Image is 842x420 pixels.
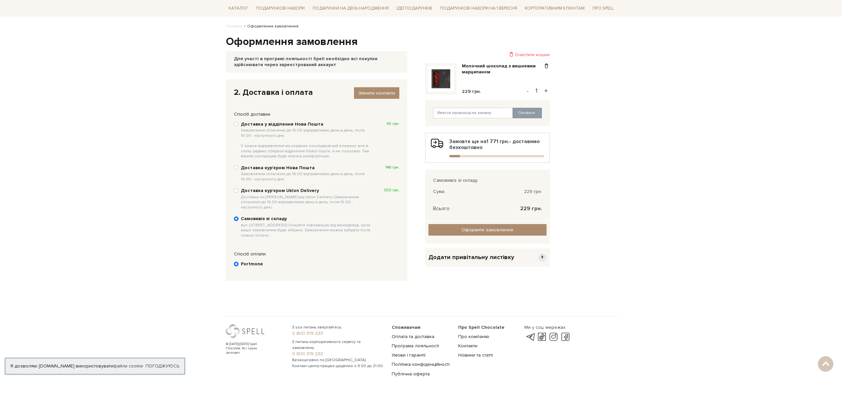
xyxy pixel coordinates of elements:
a: Корпоративним клієнтам [522,3,587,14]
a: Політика конфіденційності [392,362,450,367]
button: Оновити [512,108,542,118]
span: З усіх питань звертайтесь: [292,325,384,330]
div: Ми у соц. мережах: [524,325,571,330]
a: Оплата та доставка [392,334,434,339]
span: 229 грн. [520,206,542,211]
b: Portmone [241,261,263,267]
span: Доставка по [PERSON_NAME] від Uklon Delivery ( Замовлення сплаченні до 16:00 відправляємо день в ... [241,195,373,210]
a: facebook [560,333,571,341]
a: Новини та статті [458,352,493,358]
span: Змінити контакти [358,90,395,96]
a: Програма лояльності [392,343,439,349]
a: Головна [226,24,243,29]
div: 2. Доставка і оплата [234,87,399,97]
span: Контакт-центр працює щоденно з 9:00 до 21:00 [292,363,384,369]
span: 95 грн. [386,121,399,127]
a: instagram [548,333,559,341]
span: Безкоштовно по [GEOGRAPHIC_DATA] [292,357,384,363]
div: Очистити кошик [425,52,550,58]
div: © [DATE]-[DATE] Spell Chocolate. Всі права захищені [226,342,271,355]
a: Подарунки на День народження [310,3,391,14]
span: Всього [433,206,450,211]
input: Оформити замовлення [428,224,547,236]
a: Про компанію [458,334,489,339]
span: Додати привітальну листівку [428,253,514,261]
span: Замовлення сплаченні до 16:00 відправляємо день в день, після 16:00 - наступного дня [241,172,373,182]
span: 300 грн. [384,188,399,193]
img: Молочний шоколад з вишневим марципаном [428,66,454,92]
button: + [542,86,550,96]
span: З питань корпоративного сервісу та замовлень: [292,339,384,351]
span: вул. [STREET_ADDRESS] Очікуйте інформацію від менеджера, коли ваше замовлення буде зібрано. Замов... [241,223,373,238]
span: Сума [433,189,444,195]
span: Про Spell Chocolate [458,325,505,330]
div: Замовте ще на - доставимо безкоштовно [431,138,544,157]
div: Я дозволяю [DOMAIN_NAME] використовувати [5,363,185,369]
div: Спосіб доставки [231,111,403,117]
a: Подарункові набори на 1 Вересня [437,3,520,14]
input: Ввести промокод на знижку [433,108,513,118]
span: 229 грн. [462,89,481,94]
a: 0 800 319 233 [292,330,384,336]
span: 148 грн. [385,165,399,170]
span: Споживачам [392,325,421,330]
a: Погоджуюсь [146,363,179,369]
b: 1 771 грн. [486,138,509,144]
a: Ідеї подарунків [394,3,435,14]
span: Самовивіз зі складу [433,177,478,183]
span: + [538,253,547,262]
a: Молочний шоколад з вишневим марципаном [462,63,543,75]
a: Умови і гарантії [392,352,425,358]
a: tik-tok [536,333,548,341]
span: 229 грн. [524,189,542,195]
a: Публічна оферта [392,371,430,377]
b: Доставка кур'єром Нова Пошта [241,165,373,182]
a: telegram [524,333,536,341]
a: 0 800 319 233 [292,351,384,357]
div: Для участі в програмі лояльності Spell необхідно всі покупки здійснювати через зареєстрований акк... [234,56,399,68]
b: Самовивіз зі складу [241,216,373,238]
a: Контакти [458,343,477,349]
a: Про Spell [590,3,616,14]
li: Оформлення замовлення [243,23,298,29]
a: Каталог [226,3,251,14]
button: - [524,86,531,96]
h1: Оформлення замовлення [226,35,616,49]
span: Замовлення сплаченні до 16:00 відправляємо день в день, після 16:00 - наступного дня. У кожне від... [241,128,373,159]
b: Доставка курʼєром Uklon Delivery [241,188,373,210]
div: Спосіб оплати [231,251,403,257]
a: файли cookie [113,363,143,369]
b: Доставка у відділення Нова Пошта [241,121,373,159]
a: Подарункові набори [253,3,307,14]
